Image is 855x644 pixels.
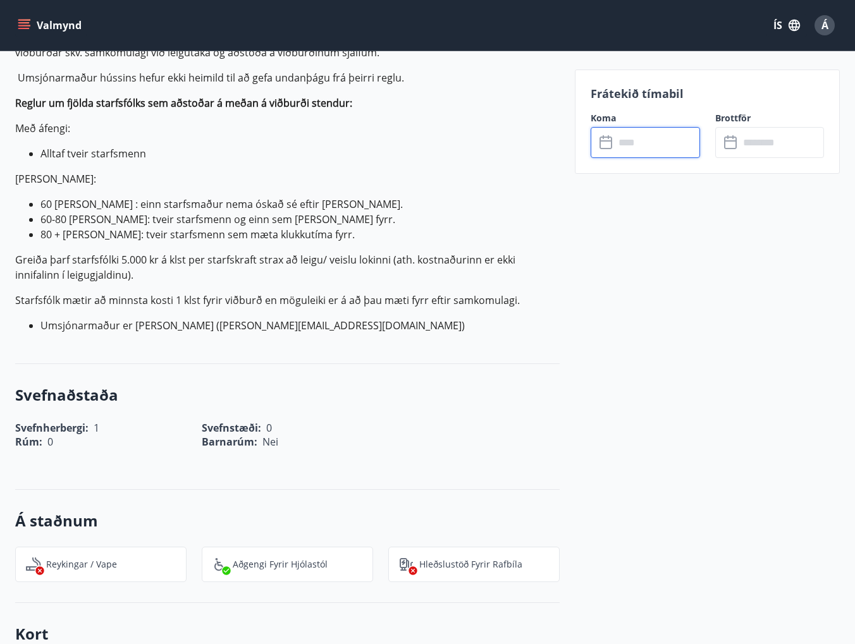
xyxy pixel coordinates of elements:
p: Frátekið tímabil [591,85,824,102]
span: Á [821,18,828,32]
li: 60-80 [PERSON_NAME]: tveir starfsmenn og einn sem [PERSON_NAME] fyrr. [40,212,560,227]
span: Nei [262,435,278,449]
strong: Reglur um fjölda starfsfólks sem aðstoðar á meðan á viðburði stendur: [15,96,352,110]
p: Með áfengi: [15,121,560,136]
p: Greiða þarf starfsfólki 5.000 kr á klst per starfskraft strax að leigu/ veislu lokinni (ath. kost... [15,252,560,283]
p: ​ Umsjónarmaður hússins hefur ekki heimild til að gefa undanþágu frá þeirri reglu. [15,70,560,85]
h3: Á staðnum [15,510,560,532]
li: 80 + [PERSON_NAME]: tveir starfsmenn sem mæta klukkutíma fyrr. [40,227,560,242]
button: ÍS [766,14,807,37]
label: Koma [591,112,699,125]
img: 8IYIKVZQyRlUC6HQIIUSdjpPGRncJsz2RzLgWvp4.svg [212,557,228,572]
li: Umsjónarmaður er [PERSON_NAME] ([PERSON_NAME][EMAIL_ADDRESS][DOMAIN_NAME]​) [40,318,560,333]
li: 60 [PERSON_NAME] : einn starfsmaður nema óskað sé eftir [PERSON_NAME]. [40,197,560,212]
p: Aðgengi fyrir hjólastól [233,558,328,571]
p: Hleðslustöð fyrir rafbíla [419,558,522,571]
li: Alltaf tveir starfsmenn [40,146,560,161]
p: [PERSON_NAME]: [15,171,560,186]
h3: Svefnaðstaða [15,384,560,406]
img: nH7E6Gw2rvWFb8XaSdRp44dhkQaj4PJkOoRYItBQ.svg [399,557,414,572]
p: Starfsfólk mætir að minnsta kosti 1 klst fyrir viðburð en möguleiki er á að þau mæti fyrr eftir s... [15,293,560,308]
button: Á [809,10,840,40]
button: menu [15,14,87,37]
span: Barnarúm : [202,435,257,449]
span: Rúm : [15,435,42,449]
span: 0 [47,435,53,449]
img: QNIUl6Cv9L9rHgMXwuzGLuiJOj7RKqxk9mBFPqjq.svg [26,557,41,572]
label: Brottför [715,112,824,125]
p: Reykingar / Vape [46,558,117,571]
